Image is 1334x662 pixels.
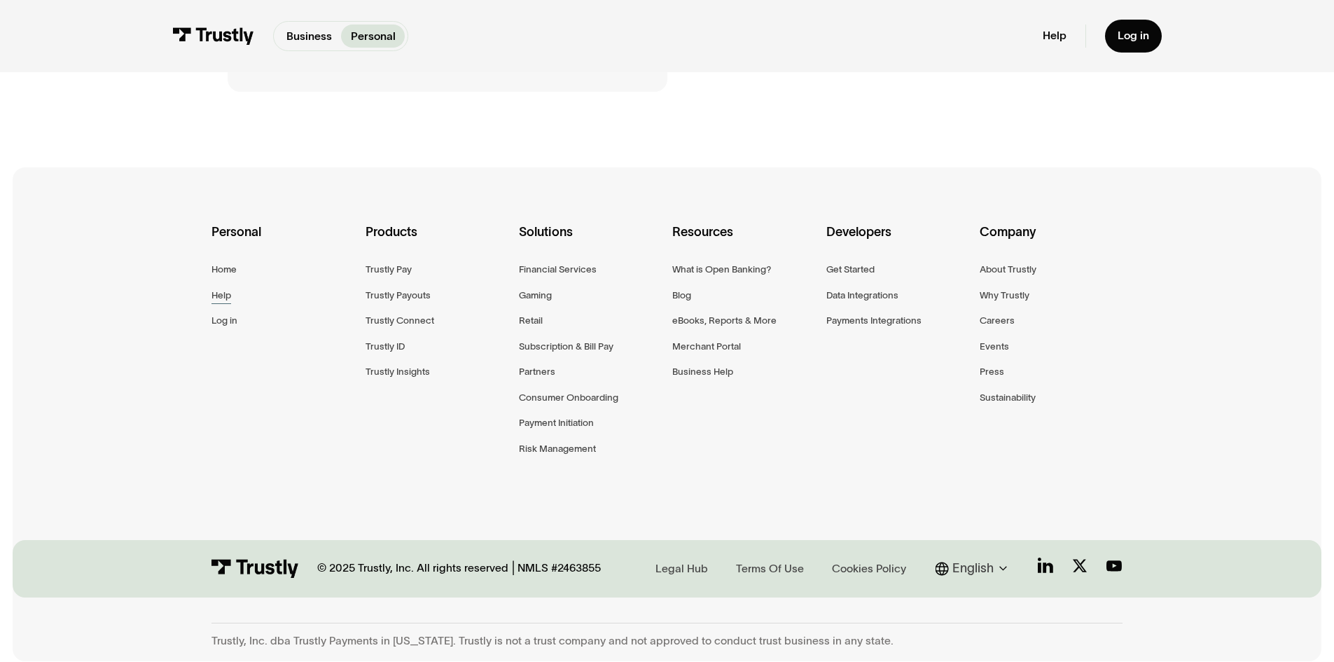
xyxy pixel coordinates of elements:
[980,222,1122,261] div: Company
[211,261,237,277] a: Home
[277,25,341,48] a: Business
[832,561,906,577] div: Cookies Policy
[366,338,405,354] a: Trustly ID
[672,312,777,329] a: eBooks, Reports & More
[651,559,712,579] a: Legal Hub
[826,287,898,303] a: Data Integrations
[672,364,733,380] a: Business Help
[980,338,1009,354] a: Events
[366,222,508,261] div: Products
[211,634,1122,648] div: Trustly, Inc. dba Trustly Payments in [US_STATE]. Trustly is not a trust company and not approved...
[655,561,708,577] div: Legal Hub
[366,312,434,329] a: Trustly Connect
[1043,29,1066,43] a: Help
[826,261,875,277] a: Get Started
[519,338,613,354] a: Subscription & Bill Pay
[211,559,298,578] img: Trustly Logo
[980,389,1036,406] a: Sustainability
[672,338,741,354] a: Merchant Portal
[286,28,332,45] p: Business
[731,559,808,579] a: Terms Of Use
[736,561,804,577] div: Terms Of Use
[211,222,354,261] div: Personal
[672,261,771,277] a: What is Open Banking?
[351,28,396,45] p: Personal
[952,559,994,578] div: English
[366,364,430,380] a: Trustly Insights
[512,559,515,578] div: |
[980,364,1004,380] a: Press
[366,261,412,277] a: Trustly Pay
[1105,20,1162,53] a: Log in
[672,222,814,261] div: Resources
[519,441,596,457] a: Risk Management
[366,287,431,303] a: Trustly Payouts
[519,261,597,277] a: Financial Services
[980,261,1036,277] a: About Trustly
[211,312,237,329] a: Log in
[519,415,594,431] a: Payment Initiation
[519,312,543,329] a: Retail
[317,561,508,575] div: © 2025 Trustly, Inc. All rights reserved
[826,222,968,261] div: Developers
[211,287,231,303] a: Help
[519,364,555,380] a: Partners
[172,27,254,45] img: Trustly Logo
[980,287,1029,303] a: Why Trustly
[341,25,405,48] a: Personal
[826,312,922,329] a: Payments Integrations
[519,287,552,303] a: Gaming
[936,559,1013,578] div: English
[517,561,601,575] div: NMLS #2463855
[980,312,1015,329] a: Careers
[519,389,618,406] a: Consumer Onboarding
[1118,29,1149,43] div: Log in
[827,559,910,579] a: Cookies Policy
[519,222,661,261] div: Solutions
[672,287,691,303] a: Blog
